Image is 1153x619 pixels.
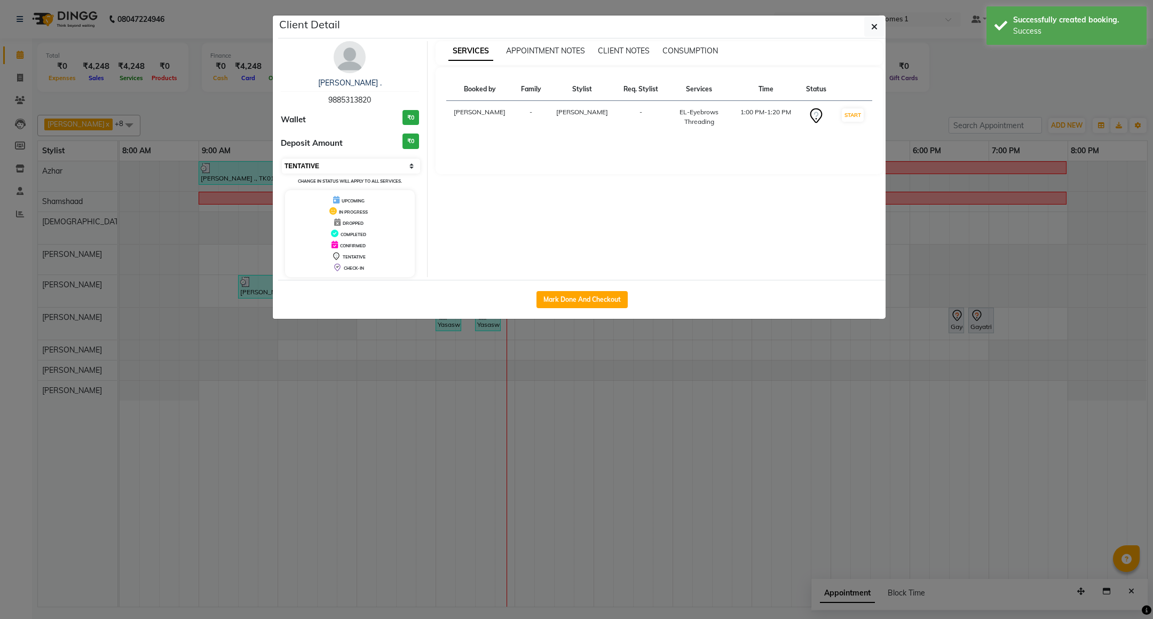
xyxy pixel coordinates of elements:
span: [PERSON_NAME] [556,108,608,116]
th: Booked by [446,78,514,101]
th: Req. Stylist [616,78,666,101]
a: [PERSON_NAME] . [318,78,382,88]
span: Wallet [281,114,306,126]
td: - [616,101,666,134]
span: CLIENT NOTES [598,46,650,56]
span: CONSUMPTION [662,46,718,56]
button: START [842,108,864,122]
span: APPOINTMENT NOTES [506,46,585,56]
span: CHECK-IN [344,265,364,271]
th: Stylist [548,78,616,101]
span: UPCOMING [342,198,365,203]
small: Change in status will apply to all services. [298,178,402,184]
td: [PERSON_NAME] [446,101,514,134]
td: - [514,101,548,134]
div: Successfully created booking. [1013,14,1139,26]
span: DROPPED [343,221,364,226]
span: 9885313820 [328,95,371,105]
td: 1:00 PM-1:20 PM [732,101,799,134]
img: avatar [334,41,366,73]
div: Success [1013,26,1139,37]
span: IN PROGRESS [339,209,368,215]
th: Time [732,78,799,101]
th: Status [799,78,834,101]
h3: ₹0 [402,110,419,126]
span: CONFIRMED [340,243,366,248]
button: Mark Done And Checkout [536,291,628,308]
th: Services [666,78,733,101]
span: TENTATIVE [343,254,366,260]
div: EL-Eyebrows Threading [672,107,726,127]
h5: Client Detail [279,17,340,33]
h3: ₹0 [402,134,419,149]
span: Deposit Amount [281,137,343,150]
span: SERVICES [448,42,493,61]
span: COMPLETED [341,232,366,237]
th: Family [514,78,548,101]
